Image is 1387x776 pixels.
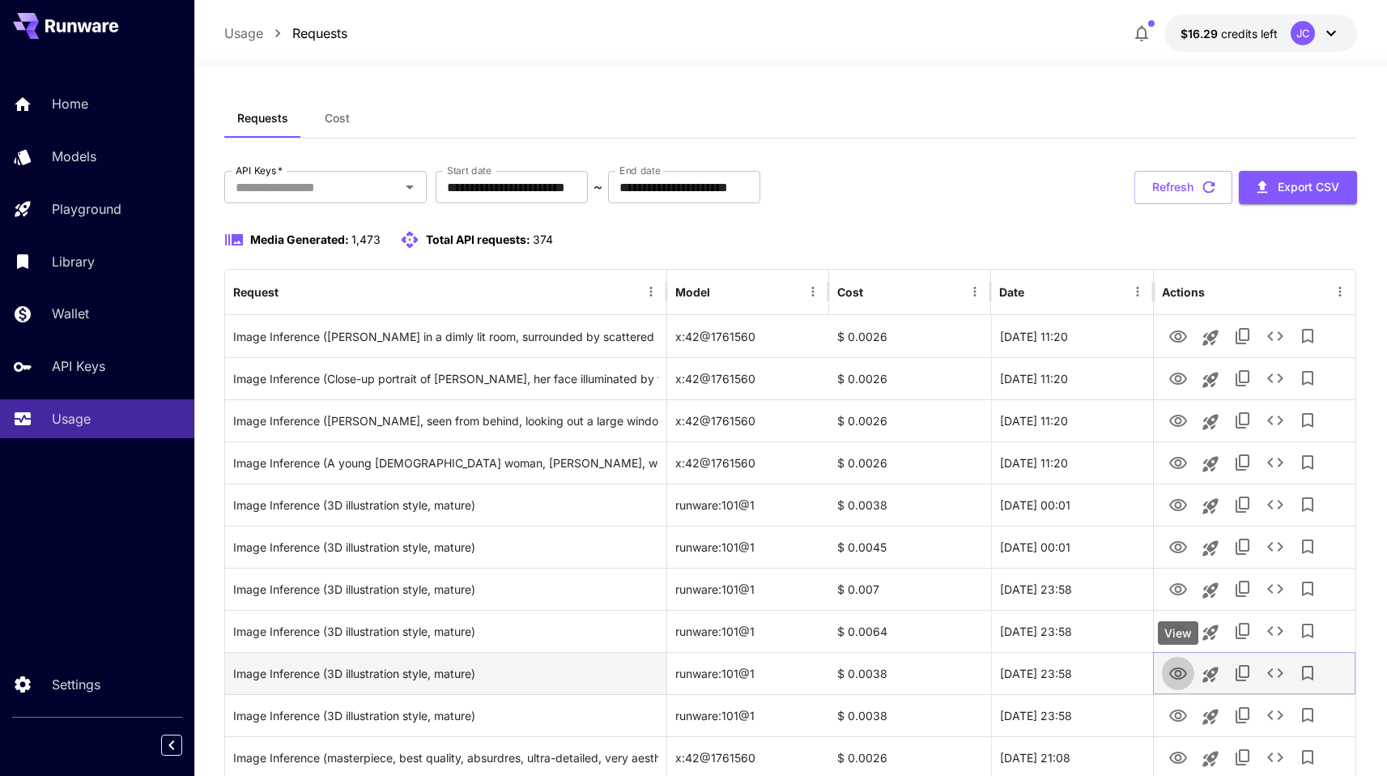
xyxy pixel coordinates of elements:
[1194,743,1227,775] button: Launch in playground
[224,23,263,43] a: Usage
[52,356,105,376] p: API Keys
[1162,614,1194,647] button: View
[829,484,991,526] div: $ 0.0038
[829,694,991,736] div: $ 0.0038
[236,164,283,177] label: API Keys
[1227,488,1259,521] button: Copy TaskUUID
[1291,573,1324,605] button: Add to library
[52,94,88,113] p: Home
[1291,615,1324,647] button: Add to library
[1291,531,1324,563] button: Add to library
[1162,403,1194,437] button: View
[1259,320,1291,352] button: See details
[1194,532,1227,565] button: Launch in playground
[1194,701,1227,733] button: Launch in playground
[1291,446,1324,479] button: Add to library
[1227,741,1259,774] button: Copy TaskUUID
[52,252,95,271] p: Library
[1227,531,1259,563] button: Copy TaskUUID
[667,526,829,568] div: runware:101@1
[1194,659,1227,691] button: Launch in playground
[1162,530,1194,563] button: View
[233,316,658,357] div: Click to copy prompt
[829,568,991,610] div: $ 0.007
[1158,621,1198,645] div: View
[1162,488,1194,521] button: View
[991,568,1153,610] div: 29 Sep, 2025 23:58
[1259,657,1291,689] button: See details
[233,400,658,441] div: Click to copy prompt
[1227,699,1259,731] button: Copy TaskUUID
[1162,361,1194,394] button: View
[1239,171,1357,204] button: Export CSV
[1259,488,1291,521] button: See details
[667,441,829,484] div: x:42@1761560
[829,441,991,484] div: $ 0.0026
[1162,572,1194,605] button: View
[1259,362,1291,394] button: See details
[1329,280,1351,303] button: Menu
[1162,698,1194,731] button: View
[991,399,1153,441] div: 30 Sep, 2025 11:20
[1227,615,1259,647] button: Copy TaskUUID
[1227,657,1259,689] button: Copy TaskUUID
[991,526,1153,568] div: 30 Sep, 2025 00:01
[829,610,991,652] div: $ 0.0064
[52,147,96,166] p: Models
[1259,446,1291,479] button: See details
[1291,21,1315,45] div: JC
[1026,280,1049,303] button: Sort
[991,652,1153,694] div: 29 Sep, 2025 23:58
[1259,573,1291,605] button: See details
[1259,531,1291,563] button: See details
[533,232,553,246] span: 374
[1227,320,1259,352] button: Copy TaskUUID
[675,285,710,299] div: Model
[829,526,991,568] div: $ 0.0045
[233,695,658,736] div: Click to copy prompt
[991,315,1153,357] div: 30 Sep, 2025 11:20
[1259,699,1291,731] button: See details
[1162,285,1205,299] div: Actions
[292,23,347,43] a: Requests
[1194,616,1227,649] button: Launch in playground
[1162,319,1194,352] button: View
[1164,15,1357,52] button: $16.28712JC
[447,164,491,177] label: Start date
[233,527,658,568] div: Click to copy prompt
[1259,741,1291,774] button: See details
[233,611,658,652] div: Click to copy prompt
[1162,656,1194,689] button: View
[991,441,1153,484] div: 30 Sep, 2025 11:20
[233,285,279,299] div: Request
[667,610,829,652] div: runware:101@1
[237,111,288,126] span: Requests
[1134,171,1232,204] button: Refresh
[398,176,421,198] button: Open
[991,610,1153,652] div: 29 Sep, 2025 23:58
[233,358,658,399] div: Click to copy prompt
[1194,574,1227,607] button: Launch in playground
[619,164,660,177] label: End date
[351,232,381,246] span: 1,473
[667,652,829,694] div: runware:101@1
[667,484,829,526] div: runware:101@1
[1291,362,1324,394] button: Add to library
[52,199,121,219] p: Playground
[865,280,887,303] button: Sort
[1227,362,1259,394] button: Copy TaskUUID
[52,409,91,429] p: Usage
[1291,657,1324,689] button: Add to library
[667,315,829,357] div: x:42@1761560
[1194,448,1227,480] button: Launch in playground
[667,357,829,399] div: x:42@1761560
[1162,446,1194,479] button: View
[712,280,734,303] button: Sort
[829,652,991,694] div: $ 0.0038
[594,177,602,197] p: ~
[1227,573,1259,605] button: Copy TaskUUID
[1194,364,1227,396] button: Launch in playground
[991,357,1153,399] div: 30 Sep, 2025 11:20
